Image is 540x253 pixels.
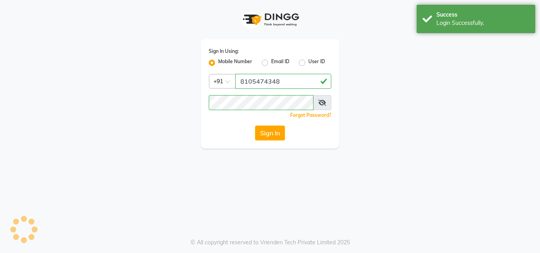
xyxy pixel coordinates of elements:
label: Mobile Number [218,58,252,67]
label: Sign In Using: [209,48,239,55]
input: Username [209,95,313,110]
div: Success [436,11,529,19]
div: Login Successfully. [436,19,529,27]
img: logo1.svg [238,8,302,31]
button: Sign In [255,126,285,141]
input: Username [235,74,331,89]
label: Email ID [271,58,289,67]
a: Forgot Password? [290,112,331,118]
label: User ID [308,58,325,67]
